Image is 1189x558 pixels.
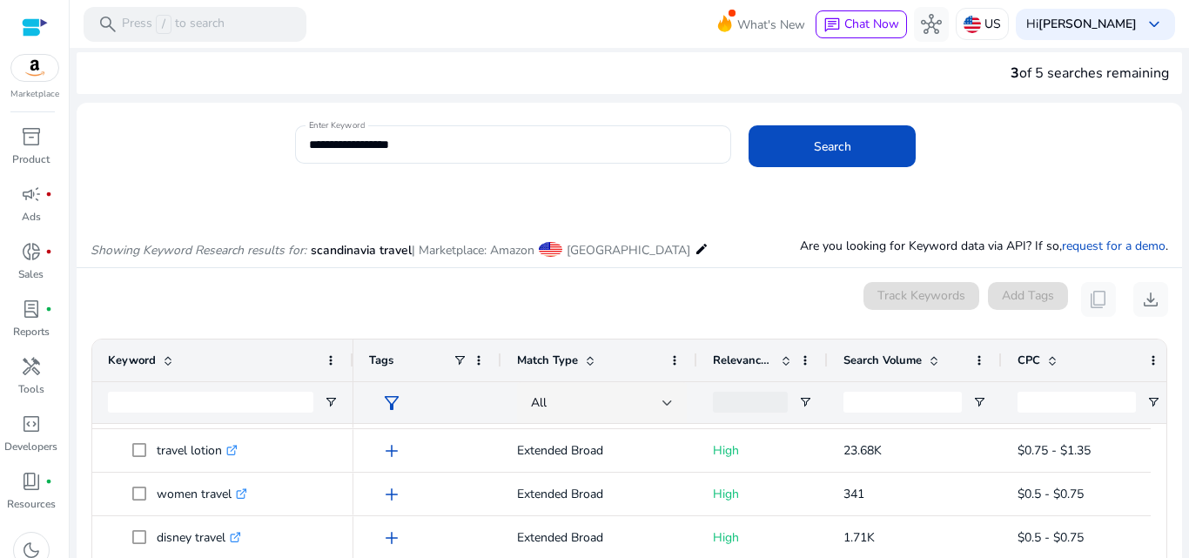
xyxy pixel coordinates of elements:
span: fiber_manual_record [45,191,52,198]
button: Open Filter Menu [972,395,986,409]
span: Search [814,138,851,156]
span: 3 [1011,64,1019,83]
button: Open Filter Menu [798,395,812,409]
span: 1.71K [843,529,875,546]
span: lab_profile [21,299,42,319]
p: women travel [157,476,247,512]
span: fiber_manual_record [45,478,52,485]
p: Hi [1026,18,1137,30]
p: Press to search [122,15,225,34]
span: | Marketplace: Amazon [412,242,534,259]
span: book_4 [21,471,42,492]
p: Developers [4,439,57,454]
span: / [156,15,171,34]
p: Ads [22,209,41,225]
p: Are you looking for Keyword data via API? If so, . [800,237,1168,255]
p: High [713,433,812,468]
span: chat [823,17,841,34]
p: Extended Broad [517,476,682,512]
input: Search Volume Filter Input [843,392,962,413]
p: High [713,476,812,512]
span: $0.75 - $1.35 [1018,442,1091,459]
span: What's New [737,10,805,40]
img: amazon.svg [11,55,58,81]
p: Sales [18,266,44,282]
span: scandinavia travel [311,242,412,259]
mat-label: Enter Keyword [309,119,365,131]
p: Resources [7,496,56,512]
button: Open Filter Menu [324,395,338,409]
span: fiber_manual_record [45,248,52,255]
span: search [97,14,118,35]
span: Keyword [108,353,156,368]
p: Reports [13,324,50,340]
p: Tools [18,381,44,397]
p: Extended Broad [517,520,682,555]
div: of 5 searches remaining [1011,63,1169,84]
span: add [381,528,402,548]
span: $0.5 - $0.75 [1018,529,1084,546]
p: disney travel [157,520,241,555]
span: All [531,394,547,411]
p: Marketplace [10,88,59,101]
input: Keyword Filter Input [108,392,313,413]
span: CPC [1018,353,1040,368]
p: High [713,520,812,555]
span: fiber_manual_record [45,306,52,313]
button: download [1133,282,1168,317]
span: code_blocks [21,413,42,434]
input: CPC Filter Input [1018,392,1136,413]
span: keyboard_arrow_down [1144,14,1165,35]
img: us.svg [964,16,981,33]
span: campaign [21,184,42,205]
p: Product [12,151,50,167]
p: Extended Broad [517,433,682,468]
span: Relevance Score [713,353,774,368]
mat-icon: edit [695,239,709,259]
b: [PERSON_NAME] [1038,16,1137,32]
i: Showing Keyword Research results for: [91,242,306,259]
a: request for a demo [1062,238,1165,254]
button: chatChat Now [816,10,907,38]
span: filter_alt [381,393,402,413]
span: handyman [21,356,42,377]
span: inventory_2 [21,126,42,147]
span: 23.68K [843,442,882,459]
span: donut_small [21,241,42,262]
span: Match Type [517,353,578,368]
span: Tags [369,353,393,368]
p: US [984,9,1001,39]
span: hub [921,14,942,35]
span: $0.5 - $0.75 [1018,486,1084,502]
span: download [1140,289,1161,310]
button: Open Filter Menu [1146,395,1160,409]
span: Search Volume [843,353,922,368]
span: add [381,440,402,461]
button: Search [749,125,916,167]
span: add [381,484,402,505]
span: 341 [843,486,864,502]
span: Chat Now [844,16,899,32]
p: travel lotion [157,433,238,468]
button: hub [914,7,949,42]
span: [GEOGRAPHIC_DATA] [567,242,690,259]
